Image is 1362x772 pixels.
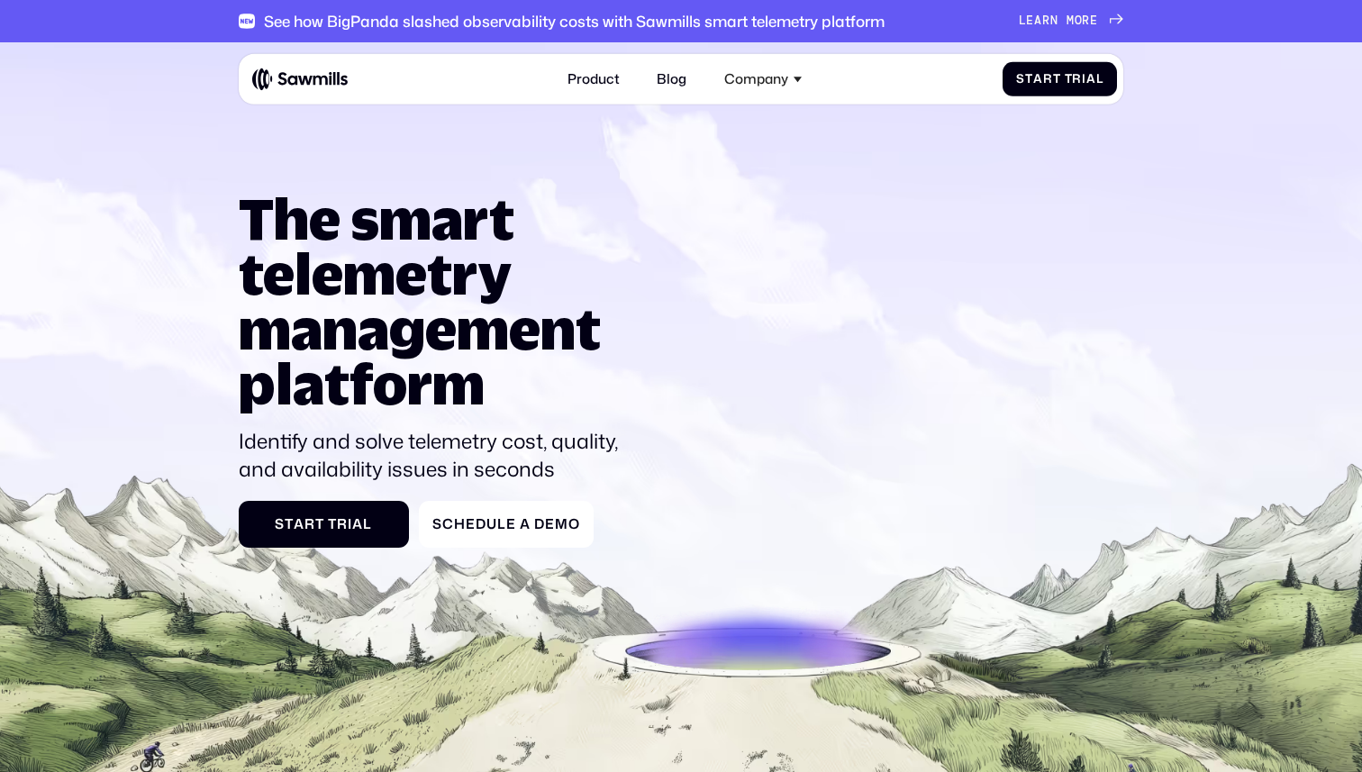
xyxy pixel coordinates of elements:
[1067,14,1075,28] span: m
[294,516,304,532] span: a
[1072,72,1082,86] span: r
[545,516,555,532] span: e
[1053,72,1061,86] span: t
[476,516,486,532] span: d
[1082,14,1090,28] span: r
[352,516,363,532] span: a
[315,516,324,532] span: t
[647,61,697,98] a: Blog
[348,516,352,532] span: i
[442,516,454,532] span: c
[264,12,885,30] div: See how BigPanda slashed observability costs with Sawmills smart telemetry platform
[568,516,580,532] span: o
[506,516,516,532] span: e
[724,71,788,87] div: Company
[239,191,633,412] h1: The smart telemetry management platform
[239,501,409,548] a: StartTrial
[328,516,337,532] span: T
[1026,14,1034,28] span: e
[1003,62,1117,97] a: StartTrial
[534,516,545,532] span: D
[1016,72,1025,86] span: S
[1019,14,1124,28] a: Learnmore
[1019,14,1027,28] span: L
[285,516,294,532] span: t
[239,427,633,485] p: Identify and solve telemetry cost, quality, and availability issues in seconds
[1082,72,1086,86] span: i
[1042,14,1050,28] span: r
[419,501,594,548] a: ScheduleaDemo
[1033,72,1043,86] span: a
[432,516,442,532] span: S
[555,516,568,532] span: m
[1090,14,1098,28] span: e
[497,516,506,532] span: l
[1025,72,1033,86] span: t
[1043,72,1053,86] span: r
[1050,14,1058,28] span: n
[520,516,531,532] span: a
[275,516,285,532] span: S
[1086,72,1096,86] span: a
[1075,14,1083,28] span: o
[337,516,348,532] span: r
[486,516,497,532] span: u
[1096,72,1103,86] span: l
[1065,72,1073,86] span: T
[454,516,466,532] span: h
[1034,14,1042,28] span: a
[558,61,631,98] a: Product
[304,516,315,532] span: r
[363,516,372,532] span: l
[466,516,476,532] span: e
[714,61,812,98] div: Company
